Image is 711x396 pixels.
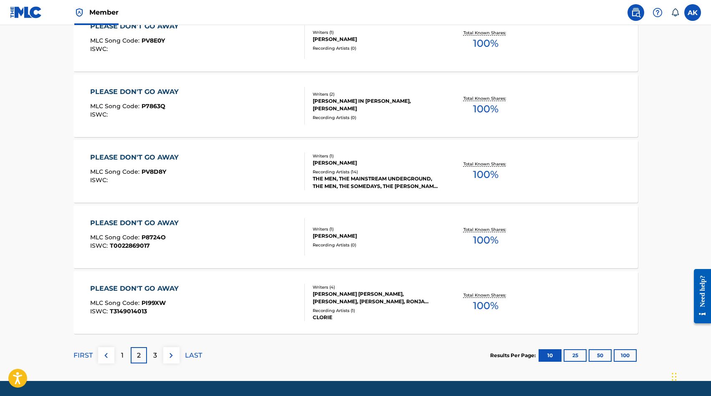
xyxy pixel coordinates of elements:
[90,37,142,44] span: MLC Song Code :
[589,349,612,362] button: 50
[564,349,587,362] button: 25
[688,263,711,330] iframe: Resource Center
[142,37,165,44] span: PV8E0Y
[121,350,124,360] p: 1
[90,21,183,31] div: PLEASE DON'T GO AWAY
[463,95,508,102] p: Total Known Shares:
[463,30,508,36] p: Total Known Shares:
[669,356,711,396] iframe: Chat Widget
[73,350,93,360] p: FIRST
[142,299,166,307] span: PI99XW
[90,87,183,97] div: PLEASE DON'T GO AWAY
[672,364,677,389] div: Drag
[90,234,142,241] span: MLC Song Code :
[313,232,439,240] div: [PERSON_NAME]
[473,102,498,117] span: 100 %
[313,284,439,290] div: Writers ( 4 )
[74,8,84,18] img: Top Rightsholder
[313,114,439,121] div: Recording Artists ( 0 )
[473,167,498,182] span: 100 %
[313,314,439,321] div: CLORIE
[90,102,142,110] span: MLC Song Code :
[110,242,150,249] span: T0022869017
[90,299,142,307] span: MLC Song Code :
[313,175,439,190] div: THE MEN, THE MAINSTREAM UNDERGROUND, THE MEN, THE SOMEDAYS, THE [PERSON_NAME] BAND
[313,91,439,97] div: Writers ( 2 )
[90,218,183,228] div: PLEASE DON'T GO AWAY
[101,350,111,360] img: left
[684,4,701,21] div: User Menu
[313,307,439,314] div: Recording Artists ( 1 )
[473,36,498,51] span: 100 %
[313,290,439,305] div: [PERSON_NAME] [PERSON_NAME], [PERSON_NAME], [PERSON_NAME], RONJA [PERSON_NAME] [PERSON_NAME]
[313,242,439,248] div: Recording Artists ( 0 )
[313,153,439,159] div: Writers ( 1 )
[628,4,644,21] a: Public Search
[313,226,439,232] div: Writers ( 1 )
[313,36,439,43] div: [PERSON_NAME]
[313,159,439,167] div: [PERSON_NAME]
[473,298,498,313] span: 100 %
[313,29,439,36] div: Writers ( 1 )
[313,169,439,175] div: Recording Artists ( 14 )
[614,349,637,362] button: 100
[90,307,110,315] span: ISWC :
[73,74,638,137] a: PLEASE DON'T GO AWAYMLC Song Code:P7863QISWC:Writers (2)[PERSON_NAME] IN [PERSON_NAME], [PERSON_N...
[142,234,166,241] span: P8724O
[90,284,183,294] div: PLEASE DON'T GO AWAY
[73,140,638,203] a: PLEASE DON'T GO AWAYMLC Song Code:PV8D8YISWC:Writers (1)[PERSON_NAME]Recording Artists (14)THE ME...
[539,349,562,362] button: 10
[90,168,142,175] span: MLC Song Code :
[90,176,110,184] span: ISWC :
[463,161,508,167] p: Total Known Shares:
[73,9,638,71] a: PLEASE DON'T GO AWAYMLC Song Code:PV8E0YISWC:Writers (1)[PERSON_NAME]Recording Artists (0)Total K...
[90,111,110,118] span: ISWC :
[631,8,641,18] img: search
[73,206,638,268] a: PLEASE DON'T GO AWAYMLC Song Code:P8724OISWC:T0022869017Writers (1)[PERSON_NAME]Recording Artists...
[73,271,638,334] a: PLEASE DON'T GO AWAYMLC Song Code:PI99XWISWC:T3149014013Writers (4)[PERSON_NAME] [PERSON_NAME], [...
[90,242,110,249] span: ISWC :
[89,8,119,17] span: Member
[490,352,538,359] p: Results Per Page:
[166,350,176,360] img: right
[473,233,498,248] span: 100 %
[649,4,666,21] div: Help
[463,292,508,298] p: Total Known Shares:
[671,8,679,17] div: Notifications
[313,45,439,51] div: Recording Artists ( 0 )
[185,350,202,360] p: LAST
[142,168,166,175] span: PV8D8Y
[653,8,663,18] img: help
[142,102,165,110] span: P7863Q
[110,307,147,315] span: T3149014013
[90,152,183,162] div: PLEASE DON'T GO AWAY
[137,350,141,360] p: 2
[153,350,157,360] p: 3
[313,97,439,112] div: [PERSON_NAME] IN [PERSON_NAME], [PERSON_NAME]
[463,226,508,233] p: Total Known Shares:
[90,45,110,53] span: ISWC :
[10,6,42,18] img: MLC Logo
